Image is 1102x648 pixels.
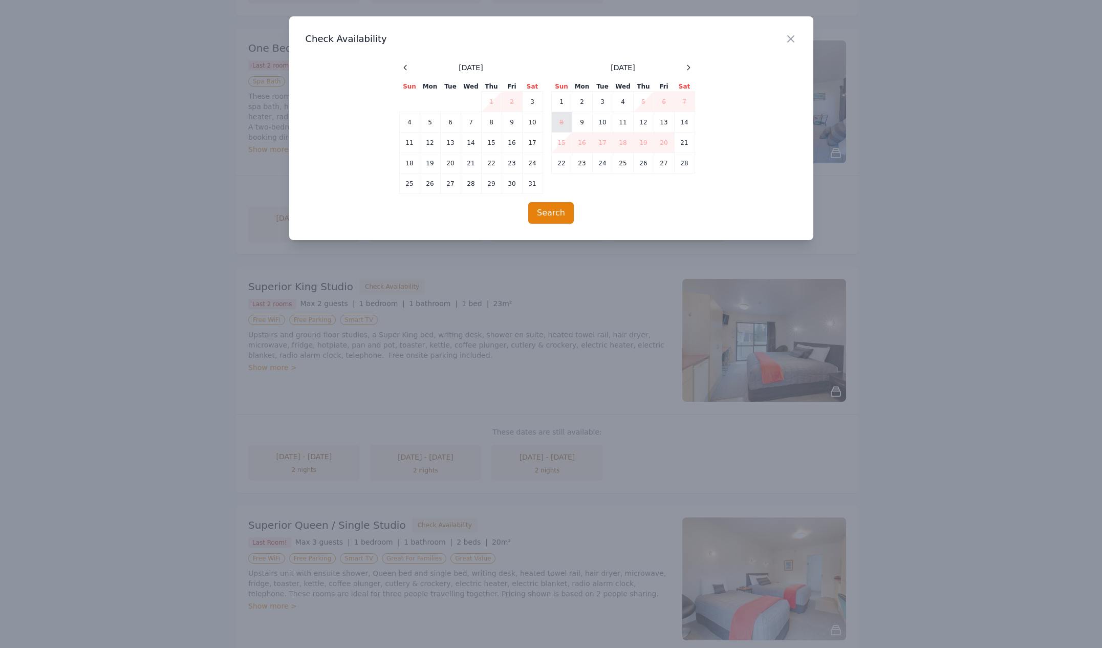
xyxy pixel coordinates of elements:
[459,62,483,73] span: [DATE]
[572,82,592,92] th: Mon
[633,133,654,153] td: 19
[440,112,461,133] td: 6
[592,112,613,133] td: 10
[481,153,502,174] td: 22
[440,153,461,174] td: 20
[399,153,420,174] td: 18
[481,133,502,153] td: 15
[674,153,695,174] td: 28
[572,153,592,174] td: 23
[420,133,440,153] td: 12
[502,153,522,174] td: 23
[481,174,502,194] td: 29
[633,153,654,174] td: 26
[654,82,674,92] th: Fri
[613,153,633,174] td: 25
[592,82,613,92] th: Tue
[399,112,420,133] td: 4
[399,133,420,153] td: 11
[481,92,502,112] td: 1
[522,82,543,92] th: Sat
[461,82,481,92] th: Wed
[420,153,440,174] td: 19
[440,174,461,194] td: 27
[440,133,461,153] td: 13
[654,92,674,112] td: 6
[633,82,654,92] th: Thu
[461,174,481,194] td: 28
[522,112,543,133] td: 10
[306,33,797,45] h3: Check Availability
[551,133,572,153] td: 15
[440,82,461,92] th: Tue
[633,112,654,133] td: 12
[654,133,674,153] td: 20
[633,92,654,112] td: 5
[461,153,481,174] td: 21
[592,92,613,112] td: 3
[572,92,592,112] td: 2
[528,202,574,224] button: Search
[611,62,635,73] span: [DATE]
[420,82,440,92] th: Mon
[461,133,481,153] td: 14
[399,174,420,194] td: 25
[481,82,502,92] th: Thu
[592,133,613,153] td: 17
[613,82,633,92] th: Wed
[502,174,522,194] td: 30
[551,153,572,174] td: 22
[522,153,543,174] td: 24
[654,112,674,133] td: 13
[461,112,481,133] td: 7
[420,174,440,194] td: 26
[551,112,572,133] td: 8
[481,112,502,133] td: 8
[674,133,695,153] td: 21
[613,92,633,112] td: 4
[502,92,522,112] td: 2
[674,92,695,112] td: 7
[551,82,572,92] th: Sun
[399,82,420,92] th: Sun
[502,112,522,133] td: 9
[522,92,543,112] td: 3
[674,112,695,133] td: 14
[654,153,674,174] td: 27
[522,174,543,194] td: 31
[572,133,592,153] td: 16
[420,112,440,133] td: 5
[522,133,543,153] td: 17
[613,133,633,153] td: 18
[592,153,613,174] td: 24
[674,82,695,92] th: Sat
[613,112,633,133] td: 11
[551,92,572,112] td: 1
[502,82,522,92] th: Fri
[502,133,522,153] td: 16
[572,112,592,133] td: 9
